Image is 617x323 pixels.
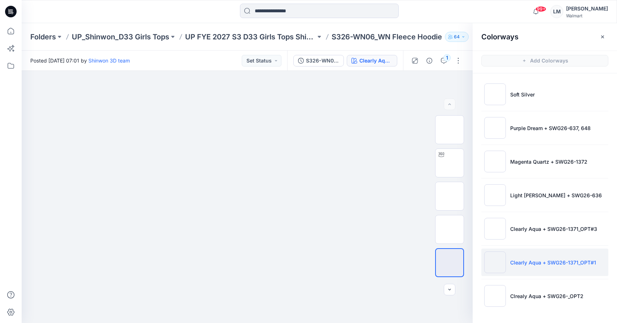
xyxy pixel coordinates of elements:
[30,57,130,64] span: Posted [DATE] 07:01 by
[438,55,450,66] button: 1
[30,32,56,42] a: Folders
[510,158,587,165] p: Magenta Quartz + SWG26-1372
[566,4,608,13] div: [PERSON_NAME]
[443,54,451,61] div: 1
[510,259,596,266] p: Clearly Aqua + SWG26-1371_OPT#1
[306,57,339,65] div: S326-WN06_WN Fleece Hoodie
[484,117,506,139] img: Purple Dream + SWG26-637, 648
[510,292,583,300] p: Clrealy Aqua + SWG26-_OPT2
[481,33,518,41] h2: Colorways
[72,32,169,42] a: UP_Shinwon_D33 Girls Tops
[484,218,506,240] img: Clearly Aqua + SWG26-1371_OPT#3
[550,5,563,18] div: LM
[454,33,460,41] p: 64
[535,6,546,12] span: 99+
[484,184,506,206] img: Light grey heather + SWG26-636
[510,91,535,98] p: Soft Silver
[484,285,506,307] img: Clrealy Aqua + SWG26-_OPT2
[484,251,506,273] img: Clearly Aqua + SWG26-1371_OPT#1
[484,83,506,105] img: Soft Silver
[510,191,602,199] p: Light [PERSON_NAME] + SWG26-636
[510,225,597,233] p: Clearly Aqua + SWG26-1371_OPT#3
[445,32,469,42] button: 64
[510,124,591,132] p: Purple Dream + SWG26-637, 648
[88,57,130,64] a: Shinwon 3D team
[424,55,435,66] button: Details
[484,151,506,172] img: Magenta Quartz + SWG26-1372
[185,32,316,42] a: UP FYE 2027 S3 D33 Girls Tops Shinwon
[347,55,397,66] button: Clearly Aqua + SWG26-1371_OPT#1
[332,32,442,42] p: S326-WN06_WN Fleece Hoodie
[359,57,393,65] div: Clearly Aqua + SWG26-1371_OPT#1
[293,55,344,66] button: S326-WN06_WN Fleece Hoodie
[566,13,608,18] div: Walmart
